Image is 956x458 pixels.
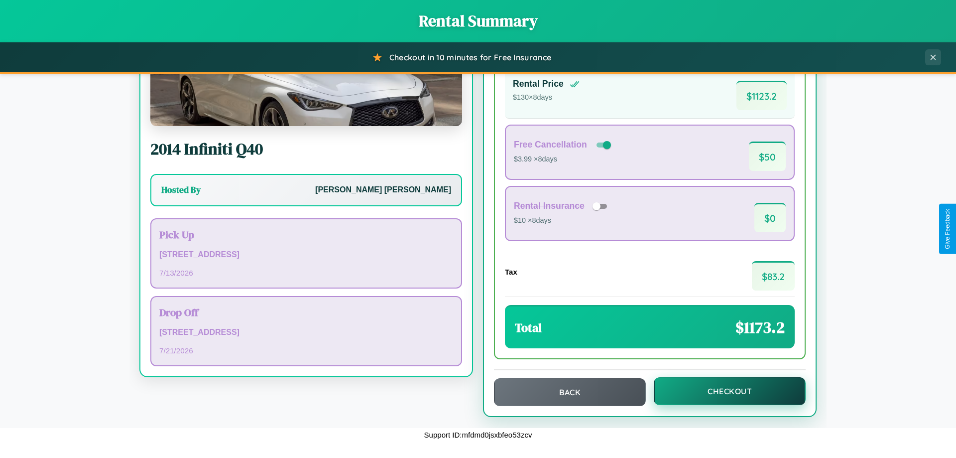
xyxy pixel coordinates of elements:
span: $ 1173.2 [735,316,785,338]
h4: Tax [505,268,517,276]
p: $10 × 8 days [514,214,610,227]
p: 7 / 13 / 2026 [159,266,453,280]
p: 7 / 21 / 2026 [159,344,453,357]
h2: 2014 Infiniti Q40 [150,138,462,160]
p: $3.99 × 8 days [514,153,613,166]
span: Checkout in 10 minutes for Free Insurance [389,52,551,62]
span: $ 83.2 [752,261,795,291]
span: $ 1123.2 [736,81,787,110]
p: Support ID: mfdmd0jsxbfeo53zcv [424,428,532,442]
button: Back [494,378,646,406]
p: [STREET_ADDRESS] [159,248,453,262]
h3: Pick Up [159,227,453,242]
div: Give Feedback [944,209,951,249]
span: $ 0 [754,203,786,232]
h3: Total [515,319,542,336]
p: $ 130 × 8 days [513,91,580,104]
p: [STREET_ADDRESS] [159,325,453,340]
h4: Free Cancellation [514,140,587,150]
button: Checkout [654,377,806,405]
h3: Drop Off [159,305,453,319]
h4: Rental Price [513,79,564,89]
h3: Hosted By [161,184,201,196]
p: [PERSON_NAME] [PERSON_NAME] [315,183,451,197]
h1: Rental Summary [10,10,946,32]
img: Infiniti Q40 [150,26,462,126]
h4: Rental Insurance [514,201,585,211]
span: $ 50 [749,142,786,171]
